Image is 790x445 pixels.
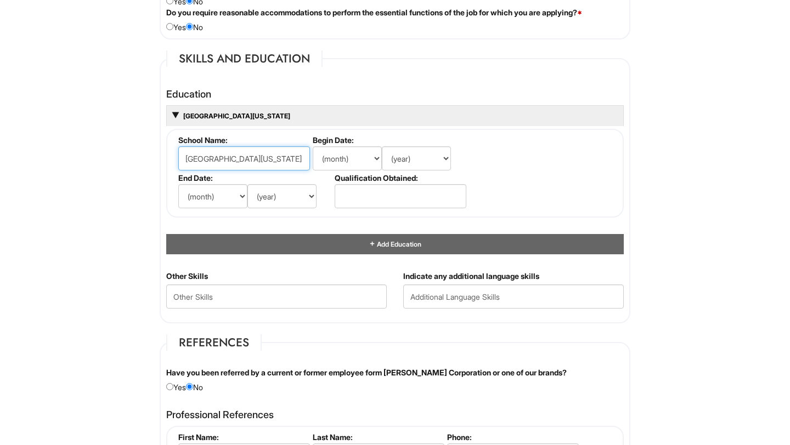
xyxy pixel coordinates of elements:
[166,89,624,100] h4: Education
[403,271,539,282] label: Indicate any additional language skills
[178,432,308,442] label: First Name:
[166,50,323,67] legend: Skills and Education
[178,135,308,145] label: School Name:
[403,284,624,309] input: Additional Language Skills
[369,240,421,248] a: Add Education
[158,7,632,33] div: Yes No
[166,7,582,18] label: Do you require reasonable accommodations to perform the essential functions of the job for which ...
[182,112,290,120] a: [GEOGRAPHIC_DATA][US_STATE]
[166,367,567,378] label: Have you been referred by a current or former employee form [PERSON_NAME] Corporation or one of o...
[166,409,624,420] h4: Professional References
[335,173,465,182] label: Qualification Obtained:
[447,432,577,442] label: Phone:
[158,367,632,393] div: Yes No
[166,334,262,351] legend: References
[166,284,387,309] input: Other Skills
[166,271,208,282] label: Other Skills
[376,240,421,248] span: Add Education
[178,173,330,182] label: End Date:
[313,135,465,145] label: Begin Date:
[313,432,443,442] label: Last Name:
